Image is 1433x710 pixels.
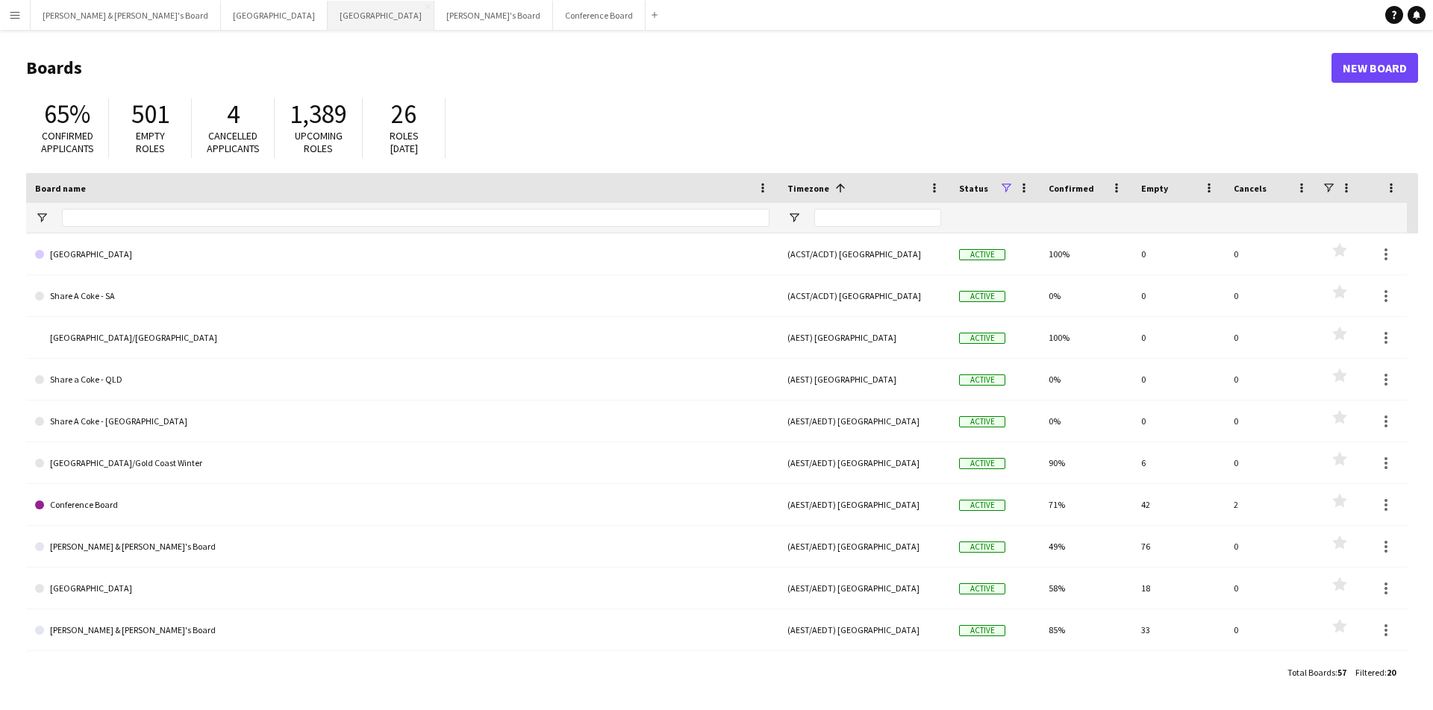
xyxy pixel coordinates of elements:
[35,651,769,693] a: New Board
[41,129,94,155] span: Confirmed applicants
[1132,400,1225,442] div: 0
[1132,609,1225,650] div: 33
[1132,317,1225,358] div: 0
[390,129,419,155] span: Roles [DATE]
[959,458,1005,469] span: Active
[62,209,769,227] input: Board name Filter Input
[1225,233,1317,274] div: 0
[778,359,950,400] div: (AEST) [GEOGRAPHIC_DATA]
[35,526,769,568] a: [PERSON_NAME] & [PERSON_NAME]'s Board
[1132,651,1225,692] div: 0
[1225,568,1317,609] div: 0
[778,400,950,442] div: (AEST/AEDT) [GEOGRAPHIC_DATA]
[778,568,950,609] div: (AEST/AEDT) [GEOGRAPHIC_DATA]
[1132,275,1225,316] div: 0
[778,317,950,358] div: (AEST) [GEOGRAPHIC_DATA]
[35,183,86,194] span: Board name
[778,233,950,274] div: (ACST/ACDT) [GEOGRAPHIC_DATA]
[26,57,1331,79] h1: Boards
[35,233,769,275] a: [GEOGRAPHIC_DATA]
[1387,667,1396,678] span: 20
[1355,667,1384,678] span: Filtered
[959,291,1005,302] span: Active
[1234,183,1267,194] span: Cancels
[778,275,950,316] div: (ACST/ACDT) [GEOGRAPHIC_DATA]
[959,374,1005,386] span: Active
[1040,400,1132,442] div: 0%
[136,129,165,155] span: Empty roles
[35,275,769,317] a: Share A Coke - SA
[1040,233,1132,274] div: 100%
[814,209,941,227] input: Timezone Filter Input
[207,129,260,155] span: Cancelled applicants
[31,1,221,30] button: [PERSON_NAME] & [PERSON_NAME]'s Board
[787,183,829,194] span: Timezone
[553,1,646,30] button: Conference Board
[1225,609,1317,650] div: 0
[295,129,343,155] span: Upcoming roles
[959,625,1005,636] span: Active
[131,98,169,131] span: 501
[1040,275,1132,316] div: 0%
[1331,53,1418,83] a: New Board
[959,500,1005,511] span: Active
[35,400,769,442] a: Share A Coke - [GEOGRAPHIC_DATA]
[1355,658,1396,687] div: :
[1132,233,1225,274] div: 0
[1225,526,1317,567] div: 0
[35,568,769,609] a: [GEOGRAPHIC_DATA]
[35,484,769,526] a: Conference Board
[778,526,950,567] div: (AEST/AEDT) [GEOGRAPHIC_DATA]
[35,609,769,651] a: [PERSON_NAME] & [PERSON_NAME]'s Board
[391,98,416,131] span: 26
[1132,526,1225,567] div: 76
[290,98,347,131] span: 1,389
[1225,400,1317,442] div: 0
[221,1,328,30] button: [GEOGRAPHIC_DATA]
[1040,317,1132,358] div: 100%
[1225,317,1317,358] div: 0
[1132,442,1225,483] div: 6
[959,583,1005,594] span: Active
[227,98,240,131] span: 4
[1040,526,1132,567] div: 49%
[1040,359,1132,400] div: 0%
[959,541,1005,553] span: Active
[1040,651,1132,692] div: 0%
[1225,484,1317,525] div: 2
[1287,667,1335,678] span: Total Boards
[434,1,553,30] button: [PERSON_NAME]'s Board
[1141,183,1168,194] span: Empty
[35,317,769,359] a: [GEOGRAPHIC_DATA]/[GEOGRAPHIC_DATA]
[1049,183,1094,194] span: Confirmed
[328,1,434,30] button: [GEOGRAPHIC_DATA]
[1040,442,1132,483] div: 90%
[787,211,801,224] button: Open Filter Menu
[1132,359,1225,400] div: 0
[1040,568,1132,609] div: 58%
[1337,667,1346,678] span: 57
[778,651,950,692] div: (AEST/AEDT) [GEOGRAPHIC_DATA]
[44,98,90,131] span: 65%
[1225,442,1317,483] div: 0
[1287,658,1346,687] div: :
[1225,651,1317,692] div: 0
[959,416,1005,427] span: Active
[778,609,950,650] div: (AEST/AEDT) [GEOGRAPHIC_DATA]
[1132,568,1225,609] div: 18
[959,249,1005,260] span: Active
[1132,484,1225,525] div: 42
[778,484,950,525] div: (AEST/AEDT) [GEOGRAPHIC_DATA]
[1040,609,1132,650] div: 85%
[35,442,769,484] a: [GEOGRAPHIC_DATA]/Gold Coast Winter
[1225,359,1317,400] div: 0
[1040,484,1132,525] div: 71%
[959,333,1005,344] span: Active
[35,359,769,400] a: Share a Coke - QLD
[1225,275,1317,316] div: 0
[778,442,950,483] div: (AEST/AEDT) [GEOGRAPHIC_DATA]
[959,183,988,194] span: Status
[35,211,49,224] button: Open Filter Menu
